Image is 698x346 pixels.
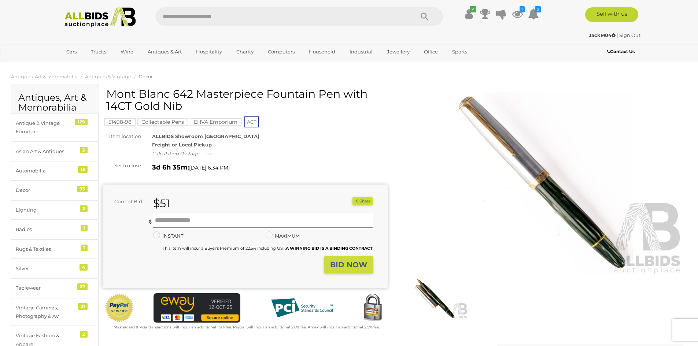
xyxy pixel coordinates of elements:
div: 93 [77,186,88,192]
strong: 3d 6h 35m [152,163,188,171]
div: 4 [80,264,88,271]
a: Contact Us [607,48,636,56]
a: Sign Out [619,32,640,38]
span: [DATE] 6:34 PM [189,164,228,171]
img: Official PayPal Seal [104,293,134,323]
a: Charity [232,46,258,58]
img: eWAY Payment Gateway [154,293,240,322]
img: Allbids.com.au [60,7,140,27]
div: Antique & Vintage Furniture [16,119,76,136]
div: Silver [16,264,76,273]
img: Secured by Rapid SSL [358,293,387,323]
a: Automobilia 15 [11,161,99,181]
a: Asian Art & Antiques 3 [11,142,99,161]
a: 51498-98 [104,119,136,125]
img: Mont Blanc 642 Masterpiece Fountain Pen with 14CT Gold Nib [400,277,468,320]
img: small-loading.gif [206,152,212,156]
strong: Freight or Local Pickup [152,142,212,148]
a: Rugs & Textiles 1 [11,239,99,259]
div: Lighting [16,206,76,214]
b: Contact Us [607,49,635,54]
a: [GEOGRAPHIC_DATA] [62,58,123,70]
a: Industrial [345,46,377,58]
button: Search [406,7,443,26]
span: | [617,32,618,38]
button: BID NOW [324,256,373,274]
div: 129 [75,119,88,125]
a: Silver 4 [11,259,99,278]
div: Asian Art & Antiques [16,147,76,156]
mark: 51498-98 [104,118,136,126]
small: Mastercard & Visa transactions will incur an additional 1.9% fee. Paypal will incur an additional... [112,325,380,330]
div: Radios [16,225,76,234]
small: This Item will incur a Buyer's Premium of 22.5% including GST. [163,246,373,251]
a: Antiques & Art [143,46,186,58]
i: 1 [520,6,525,12]
a: Office [419,46,443,58]
button: Share [352,197,373,205]
a: Hospitality [191,46,227,58]
a: JackM04 [589,32,617,38]
span: ACT [244,116,259,127]
img: PCI DSS compliant [265,293,339,323]
a: ✔ [464,7,474,21]
div: Rugs & Textiles [16,245,76,253]
strong: BID NOW [330,260,367,269]
strong: ALLBIDS Showroom [GEOGRAPHIC_DATA] [152,133,259,139]
div: Tablewear [16,284,76,292]
strong: $51 [153,197,170,210]
img: Mont Blanc 642 Masterpiece Fountain Pen with 14CT Gold Nib [399,92,684,275]
a: Sports [447,46,472,58]
a: Antiques & Vintage [85,74,131,79]
li: Unwatch this item [344,197,351,205]
label: INSTANT [153,232,183,240]
a: Vintage Cameras, Photography & AV 21 [11,298,99,326]
a: Cars [62,46,81,58]
a: Radios 1 [11,220,99,239]
a: 1 [512,7,523,21]
i: 3 [535,6,541,12]
a: Decor 93 [11,181,99,200]
label: MAXIMUM [266,232,300,240]
a: EHVA Emporium [190,119,241,125]
a: Sell with us [585,7,638,22]
a: Decor [139,74,153,79]
a: 3 [528,7,539,21]
span: ( ) [188,165,230,171]
a: Jewellery [382,46,414,58]
a: Computers [263,46,299,58]
i: ✔ [470,6,476,12]
h2: Antiques, Art & Memorabilia [18,93,91,113]
div: Decor [16,186,76,194]
div: Item location [97,132,147,141]
div: 27 [77,283,88,290]
div: 1 [81,225,88,231]
div: Automobilia [16,167,76,175]
a: Collectable Pens [137,119,188,125]
a: Antique & Vintage Furniture 129 [11,114,99,142]
b: A WINNING BID IS A BINDING CONTRACT [286,246,373,251]
a: Tablewear 27 [11,278,99,298]
a: Trucks [86,46,111,58]
div: 3 [80,147,88,153]
strong: JackM04 [589,32,616,38]
div: 15 [78,166,88,173]
a: Antiques, Art & Memorabilia [11,74,78,79]
div: Vintage Cameras, Photography & AV [16,304,76,321]
a: Wine [116,46,138,58]
div: Set to close [97,161,147,170]
a: Lighting 2 [11,200,99,220]
div: 21 [78,303,88,310]
div: 2 [80,205,88,212]
mark: Collectable Pens [137,118,188,126]
mark: EHVA Emporium [190,118,241,126]
a: Household [304,46,340,58]
div: 1 [81,245,88,251]
i: Calculating Postage [152,150,199,156]
div: 2 [80,331,88,338]
h1: Mont Blanc 642 Masterpiece Fountain Pen with 14CT Gold Nib [106,88,386,112]
div: Current Bid [103,197,148,206]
